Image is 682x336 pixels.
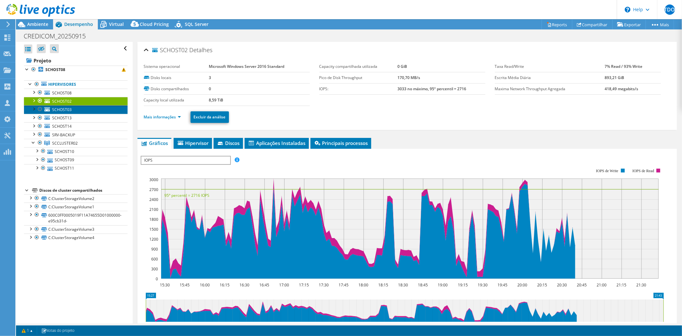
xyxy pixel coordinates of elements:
span: Hipervisor [177,140,209,146]
a: SCHOST08 [24,66,128,74]
text: 21:30 [636,282,646,288]
span: IOPS [141,156,230,164]
b: 893,21 GiB [605,75,624,80]
a: Excluir da análise [191,111,229,123]
a: C:ClusterStorageVolume1 [24,203,128,211]
a: Projeto [24,55,128,66]
div: Discos de cluster compartilhados [39,187,128,194]
a: SCHOST08 [24,89,128,97]
b: 170,70 MB/s [398,75,420,80]
label: Capacity local utilizada [144,97,209,103]
b: 3 [209,75,211,80]
b: SCHOST08 [45,67,65,72]
text: 17:45 [339,282,349,288]
span: SCHOST02 [52,99,72,104]
span: SRV-BACKUP [52,132,75,138]
span: Desempenho [64,21,93,27]
b: 8,59 TiB [209,97,223,103]
span: SCHOST08 [52,90,72,96]
a: SCCLUSTER02 [24,139,128,147]
text: IOPS de Read [632,169,654,173]
label: Disks compartilhados [144,86,209,92]
text: 17:30 [319,282,329,288]
a: Compartilhar [572,20,613,29]
a: SRV-BACKUP [24,131,128,139]
text: 19:45 [498,282,507,288]
text: 2100 [149,207,158,212]
a: Mais informações [144,114,181,120]
a: SCHOST11 [24,164,128,172]
label: Escrita Média Diária [495,75,605,81]
label: IOPS: [319,86,398,92]
a: Reports [542,20,572,29]
text: 17:00 [279,282,289,288]
text: 1200 [149,236,158,242]
label: Taxa Read/Write [495,63,605,70]
a: SCHOST13 [24,114,128,122]
a: SCHOST02 [24,97,128,105]
text: 2700 [149,187,158,192]
text: 3000 [149,177,158,182]
text: 18:15 [378,282,388,288]
span: Ambiente [27,21,48,27]
span: JTDOJ [665,4,675,15]
span: Discos [217,140,240,146]
span: Gráficos [141,140,168,146]
label: Capacity compartilhada utilizada [319,63,398,70]
text: IOPS de Write [596,169,618,173]
text: 18:45 [418,282,428,288]
text: 15:30 [160,282,170,288]
label: Pico de Disk Throughput [319,75,398,81]
span: SQL Server [185,21,208,27]
text: 15:45 [180,282,190,288]
b: 418,49 megabits/s [605,86,638,92]
a: Exportar [612,20,646,29]
label: Maxima Network Throughput Agregada [495,86,605,92]
text: 19:30 [478,282,488,288]
span: SCHOST03 [52,107,72,112]
h1: CREDICOM_20250915 [21,33,96,40]
a: Notas do projeto [37,327,79,335]
text: 16:30 [239,282,249,288]
label: Disks locais [144,75,209,81]
text: 20:00 [517,282,527,288]
text: 16:00 [200,282,210,288]
text: 21:15 [616,282,626,288]
svg: \n [625,7,631,12]
a: 1 [17,327,37,335]
b: 7% Read / 93% Write [605,64,642,69]
text: 600 [151,256,158,262]
a: C:ClusterStorageVolume3 [24,225,128,234]
span: SCHOST02 [152,47,188,53]
text: 16:45 [259,282,269,288]
a: SCHOST03 [24,105,128,114]
a: Hipervisores [24,80,128,89]
span: SCCLUSTER02 [52,140,78,146]
text: 2400 [149,197,158,202]
b: 3033 no máximo, 95º percentil = 2716 [398,86,466,92]
text: 900 [151,246,158,252]
b: 0 GiB [398,64,407,69]
text: 300 [151,266,158,272]
text: 19:15 [458,282,468,288]
a: SCHOST10 [24,147,128,156]
span: Virtual [109,21,124,27]
b: 0 [209,86,211,92]
a: SCHOST09 [24,156,128,164]
span: Detalhes [190,46,213,54]
text: 21:00 [597,282,607,288]
a: Mais [646,20,674,29]
text: 20:15 [537,282,547,288]
a: SCHOST14 [24,122,128,131]
a: C:ClusterStorageVolume2 [24,194,128,203]
text: 95° percentil = 2716 IOPS [164,193,209,198]
span: SCHOST13 [52,115,72,121]
span: SCHOST14 [52,124,72,129]
span: Aplicações Instaladas [248,140,306,146]
a: 600C0FF0005019F11A74655D01000000-e95cb31d- [24,211,128,225]
label: Sistema operacional [144,63,209,70]
text: 19:00 [438,282,448,288]
span: Cloud Pricing [140,21,169,27]
span: Principais processos [314,140,368,146]
text: 18:30 [398,282,408,288]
